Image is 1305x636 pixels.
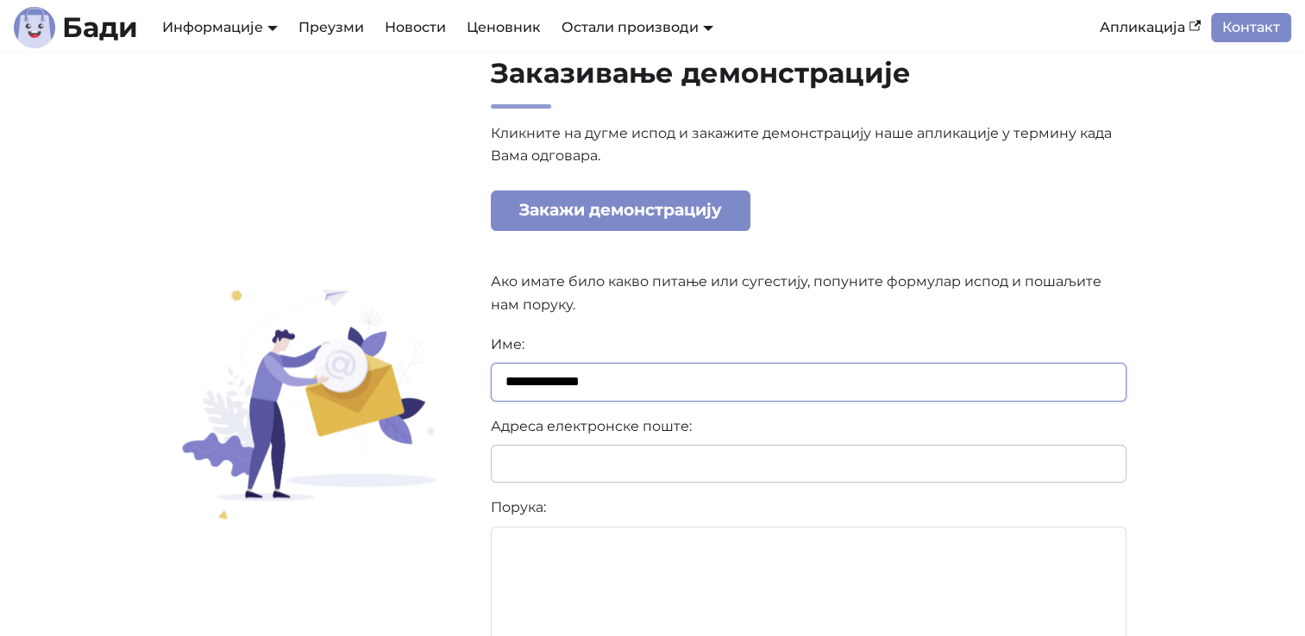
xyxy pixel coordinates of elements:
[456,13,551,42] a: Ценовник
[62,14,138,41] b: Бади
[491,496,1127,519] label: Порука:
[491,56,1127,109] h2: Заказивање демонстрације
[14,7,138,48] a: ЛогоБади
[162,19,278,35] a: Информације
[491,334,1127,356] label: Име:
[173,286,440,520] img: Заказивање демонстрације
[374,13,456,42] a: Новости
[14,7,55,48] img: Лого
[491,122,1127,253] p: Кликните на дугме испод и закажите демонстрацију наше апликације у термину када Вама одговара.
[288,13,374,42] a: Преузми
[491,190,751,231] a: Закажи демонстрацију
[1089,13,1211,42] a: Апликација
[562,19,713,35] a: Остали производи
[491,271,1127,316] p: Ако имате било какво питање или сугестију, попуните формулар испод и пошаљите нам поруку.
[1211,13,1291,42] a: Контакт
[491,415,1127,438] label: Адреса електронске поште:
